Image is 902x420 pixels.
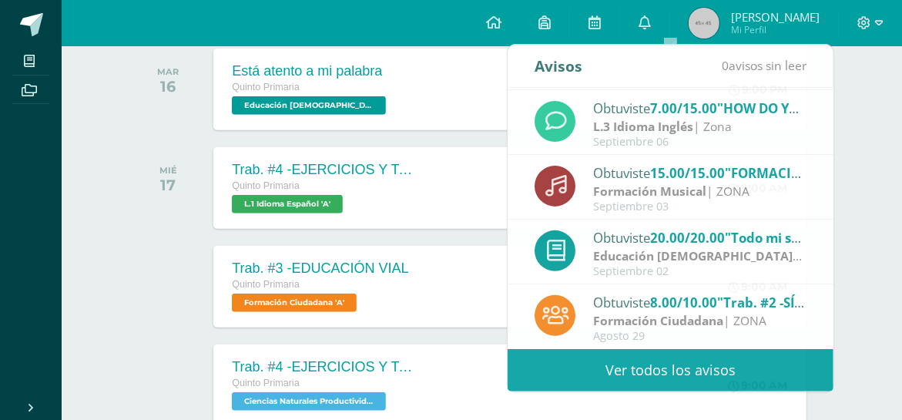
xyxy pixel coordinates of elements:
span: Quinto Primaria [232,82,300,92]
div: 16 [157,77,179,96]
span: avisos sin leer [722,57,806,74]
div: Trab. #4 -EJERCICIOS Y TAREAS [232,162,417,178]
div: Trab. #3 -EDUCACIÓN VIAL [232,260,408,277]
div: Obtuviste en [593,98,807,118]
span: Mi Perfil [731,23,820,36]
div: Trab. #4 -EJERCICIOS Y TAREAS [232,359,417,375]
div: | ZONA [593,312,807,330]
span: Quinto Primaria [232,378,300,388]
strong: Formación Musical [593,183,706,200]
span: Ciencias Naturales Productividad y Desarrollo 'A' [232,392,386,411]
img: 45x45 [689,8,719,39]
div: Avisos [535,45,582,87]
div: | ZONA [593,183,807,200]
span: 20.00/20.00 [650,229,725,247]
span: L.1 Idioma Español 'A' [232,195,343,213]
div: | Zona [593,247,807,265]
span: "HOW DO YOU SPELL THAT?" [717,99,898,117]
span: Quinto Primaria [232,279,300,290]
span: 7.00/15.00 [650,99,717,117]
div: | Zona [593,118,807,136]
div: Obtuviste en [593,292,807,312]
div: Septiembre 06 [593,136,807,149]
span: [PERSON_NAME] [731,9,820,25]
span: Formación Ciudadana 'A' [232,294,357,312]
div: Agosto 29 [593,330,807,343]
div: Está atento a mi palabra [232,63,390,79]
a: Ver todos los avisos [508,349,833,391]
div: Obtuviste en [593,163,807,183]
span: 0 [722,57,729,74]
strong: L.3 Idioma Inglés [593,118,693,135]
div: Septiembre 02 [593,265,807,278]
span: 8.00/10.00 [650,294,717,311]
span: Quinto Primaria [232,180,300,191]
div: Septiembre 03 [593,200,807,213]
div: MAR [157,66,179,77]
strong: Formación Ciudadana [593,312,723,329]
span: 15.00/15.00 [650,164,725,182]
div: 17 [159,176,177,194]
div: MIÉ [159,165,177,176]
strong: Educación [DEMOGRAPHIC_DATA] [593,247,802,264]
span: Educación Cristiana 'A' [232,96,386,115]
div: Obtuviste en [593,227,807,247]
